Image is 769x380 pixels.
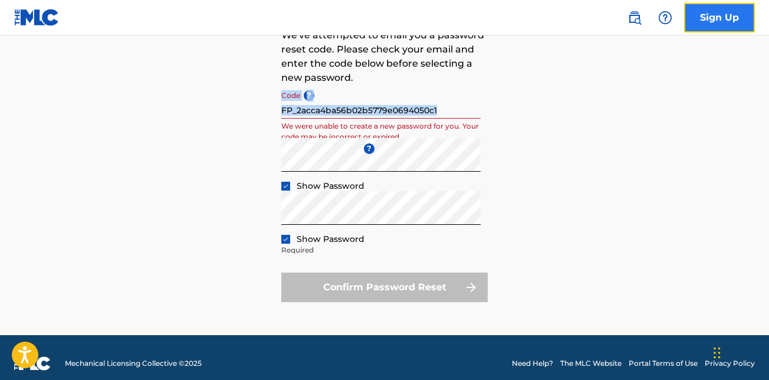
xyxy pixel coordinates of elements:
img: search [627,11,642,25]
a: Portal Terms of Use [629,358,698,369]
img: checkbox [282,183,289,189]
a: Need Help? [512,358,553,369]
a: Public Search [623,6,646,30]
p: We were unable to create a new password for you. Your code may be incorrect or expired. [281,121,481,142]
img: logo [14,356,51,371]
a: Sign Up [684,3,755,32]
span: ? [364,143,374,154]
p: We've attempted to email you a password reset code. Please check your email and enter the code be... [281,28,488,85]
a: The MLC Website [560,358,622,369]
iframe: Chat Widget [710,323,769,380]
span: Show Password [297,234,364,244]
div: Drag [714,335,721,371]
a: Privacy Policy [705,358,755,369]
img: checkbox [282,236,289,243]
span: Show Password [297,181,364,191]
img: MLC Logo [14,9,60,26]
span: ? [304,90,314,101]
p: Required [281,245,481,255]
span: Mechanical Licensing Collective © 2025 [65,358,202,369]
div: Help [653,6,677,30]
img: help [658,11,672,25]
